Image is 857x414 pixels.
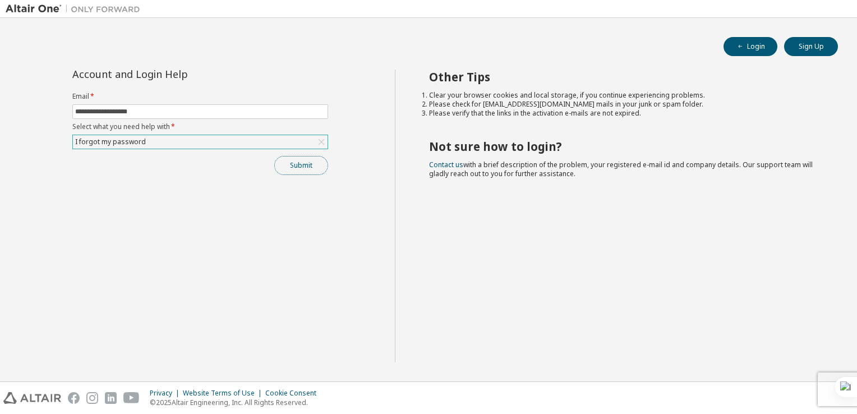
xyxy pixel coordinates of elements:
div: I forgot my password [73,135,328,149]
img: youtube.svg [123,392,140,404]
div: I forgot my password [73,136,148,148]
label: Email [72,92,328,101]
img: altair_logo.svg [3,392,61,404]
img: instagram.svg [86,392,98,404]
div: Privacy [150,389,183,398]
img: Altair One [6,3,146,15]
button: Login [724,37,777,56]
li: Please check for [EMAIL_ADDRESS][DOMAIN_NAME] mails in your junk or spam folder. [429,100,818,109]
p: © 2025 Altair Engineering, Inc. All Rights Reserved. [150,398,323,407]
li: Please verify that the links in the activation e-mails are not expired. [429,109,818,118]
h2: Other Tips [429,70,818,84]
li: Clear your browser cookies and local storage, if you continue experiencing problems. [429,91,818,100]
img: facebook.svg [68,392,80,404]
div: Website Terms of Use [183,389,265,398]
h2: Not sure how to login? [429,139,818,154]
button: Sign Up [784,37,838,56]
div: Account and Login Help [72,70,277,79]
img: linkedin.svg [105,392,117,404]
label: Select what you need help with [72,122,328,131]
button: Submit [274,156,328,175]
div: Cookie Consent [265,389,323,398]
span: with a brief description of the problem, your registered e-mail id and company details. Our suppo... [429,160,813,178]
a: Contact us [429,160,463,169]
